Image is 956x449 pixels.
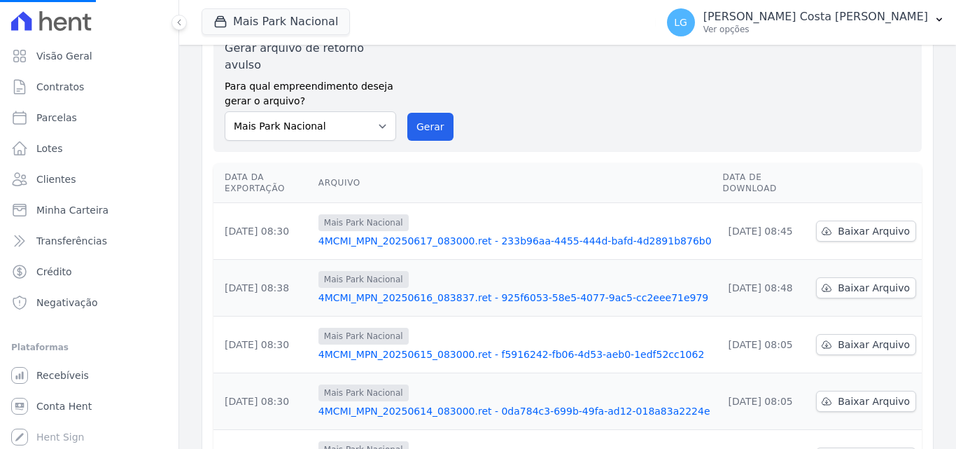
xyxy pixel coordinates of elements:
[318,347,712,361] a: 4MCMI_MPN_20250615_083000.ret - f5916242-fb06-4d53-aeb0-1edf52cc1062
[838,338,910,352] span: Baixar Arquivo
[318,234,712,248] a: 4MCMI_MPN_20250617_083000.ret - 233b96aa-4455-444d-bafd-4d2891b876b0
[213,373,313,430] td: [DATE] 08:30
[6,196,173,224] a: Minha Carteira
[6,227,173,255] a: Transferências
[838,224,910,238] span: Baixar Arquivo
[318,291,712,305] a: 4MCMI_MPN_20250616_083837.ret - 925f6053-58e5-4077-9ac5-cc2eee71e979
[11,339,167,356] div: Plataformas
[225,40,396,74] label: Gerar arquivo de retorno avulso
[703,10,928,24] p: [PERSON_NAME] Costa [PERSON_NAME]
[36,49,92,63] span: Visão Geral
[36,141,63,156] span: Lotes
[318,271,409,288] span: Mais Park Nacional
[213,163,313,203] th: Data da Exportação
[313,163,717,203] th: Arquivo
[6,289,173,317] a: Negativação
[36,203,108,217] span: Minha Carteira
[36,399,92,413] span: Conta Hent
[36,296,98,310] span: Negativação
[6,165,173,193] a: Clientes
[36,172,76,186] span: Clientes
[656,3,956,42] button: LG [PERSON_NAME] Costa [PERSON_NAME] Ver opções
[717,317,811,373] td: [DATE] 08:05
[717,163,811,203] th: Data de Download
[36,234,107,248] span: Transferências
[838,281,910,295] span: Baixar Arquivo
[6,73,173,101] a: Contratos
[213,317,313,373] td: [DATE] 08:30
[6,258,173,286] a: Crédito
[674,18,687,27] span: LG
[6,361,173,389] a: Recebíveis
[202,8,350,35] button: Mais Park Nacional
[816,277,916,298] a: Baixar Arquivo
[225,74,396,109] label: Para qual empreendimento deseja gerar o arquivo?
[36,111,77,125] span: Parcelas
[6,42,173,70] a: Visão Geral
[6,134,173,163] a: Lotes
[717,373,811,430] td: [DATE] 08:05
[816,391,916,412] a: Baixar Arquivo
[213,260,313,317] td: [DATE] 08:38
[318,328,409,345] span: Mais Park Nacional
[36,80,84,94] span: Contratos
[816,221,916,242] a: Baixar Arquivo
[6,104,173,132] a: Parcelas
[703,24,928,35] p: Ver opções
[717,260,811,317] td: [DATE] 08:48
[36,265,72,279] span: Crédito
[318,404,712,418] a: 4MCMI_MPN_20250614_083000.ret - 0da784c3-699b-49fa-ad12-018a83a2224e
[318,385,409,401] span: Mais Park Nacional
[816,334,916,355] a: Baixar Arquivo
[213,203,313,260] td: [DATE] 08:30
[36,368,89,382] span: Recebíveis
[717,203,811,260] td: [DATE] 08:45
[318,214,409,231] span: Mais Park Nacional
[407,113,454,141] button: Gerar
[6,392,173,420] a: Conta Hent
[838,394,910,408] span: Baixar Arquivo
